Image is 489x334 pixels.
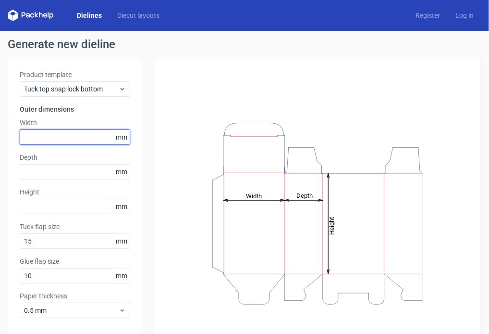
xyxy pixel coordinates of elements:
label: Paper thickness [20,291,130,301]
a: Register [408,11,448,20]
a: Dielines [69,11,110,20]
label: Depth [20,153,130,162]
label: Tuck flap size [20,222,130,231]
label: Product template [20,70,130,79]
label: Height [20,187,130,197]
h1: Generate new dieline [8,39,481,50]
span: mm [113,269,130,283]
span: mm [113,130,130,144]
label: Width [20,118,130,128]
tspan: Depth [296,192,313,199]
span: mm [113,165,130,179]
tspan: Width [246,192,262,199]
span: mm [113,199,130,214]
span: 0.5 mm [24,306,119,315]
a: Log in [448,11,481,20]
span: Tuck top snap lock bottom [24,84,119,94]
a: Diecut layouts [110,11,167,20]
label: Glue flap size [20,257,130,266]
span: mm [113,234,130,248]
tspan: Height [328,217,335,234]
h3: Outer dimensions [20,104,130,114]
